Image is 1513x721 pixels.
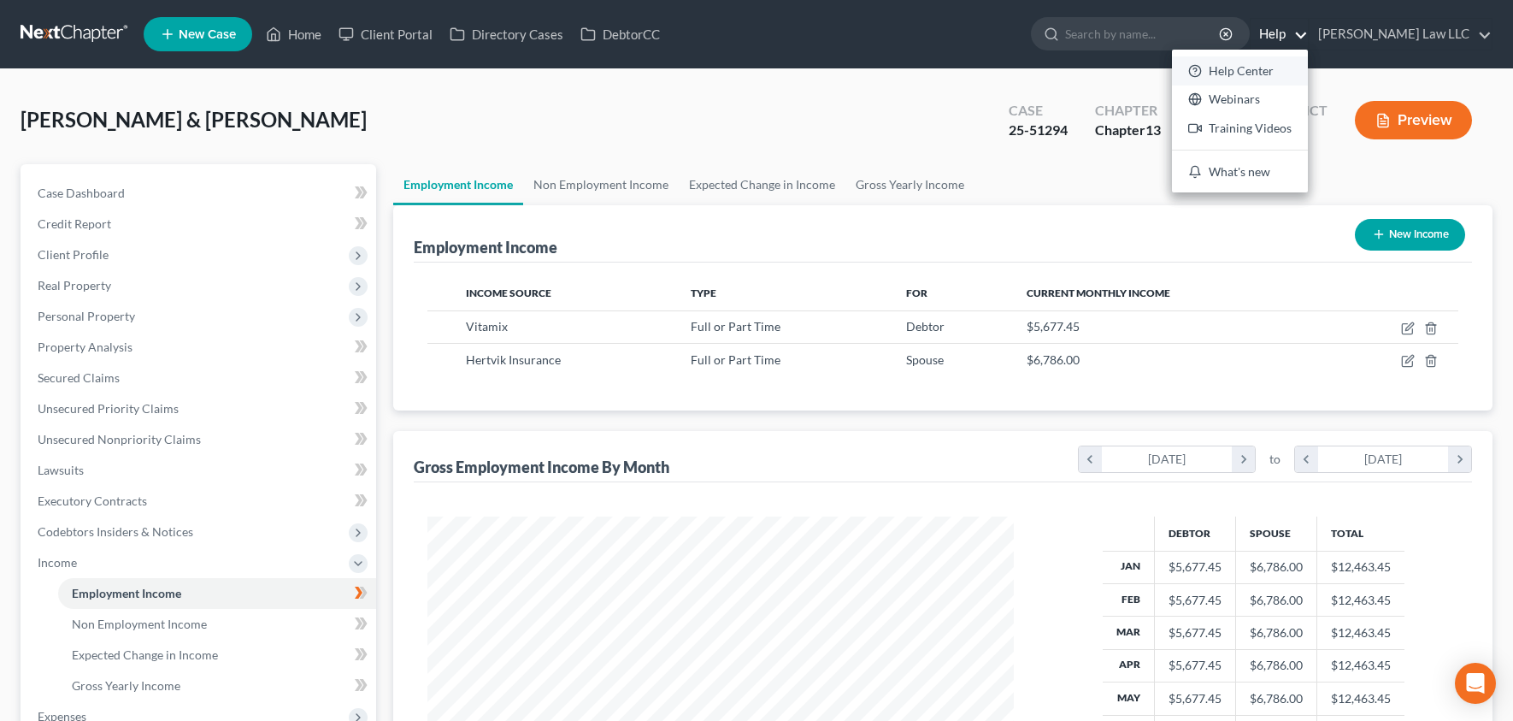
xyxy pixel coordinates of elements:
a: Expected Change in Income [679,164,845,205]
div: $5,677.45 [1169,624,1222,641]
span: Debtor [906,319,945,334]
td: $12,463.45 [1316,617,1404,649]
a: Client Portal [330,19,441,50]
a: Case Dashboard [24,178,376,209]
th: Jan [1103,551,1155,583]
span: For [906,287,927,299]
div: Employment Income [414,237,557,257]
span: Full or Part Time [691,319,780,334]
a: Executory Contracts [24,486,376,517]
span: $6,786.00 [1027,352,1080,367]
a: Help Center [1172,56,1308,86]
div: $6,786.00 [1250,657,1303,674]
span: Income [38,555,77,570]
span: Client Profile [38,247,109,262]
a: Credit Report [24,209,376,239]
a: What's new [1172,157,1308,186]
i: chevron_left [1295,446,1318,472]
td: $12,463.45 [1316,551,1404,583]
a: DebtorCC [572,19,668,50]
a: Gross Yearly Income [58,671,376,701]
span: Income Source [466,287,551,299]
a: Training Videos [1172,114,1308,143]
span: Real Property [38,278,111,293]
span: Secured Claims [38,370,120,385]
a: Expected Change in Income [58,640,376,671]
th: Spouse [1235,517,1316,551]
a: Gross Yearly Income [845,164,974,205]
a: Unsecured Priority Claims [24,393,376,424]
div: $6,786.00 [1250,690,1303,707]
div: Case [1009,101,1068,121]
span: 13 [1145,121,1161,138]
th: Mar [1103,617,1155,649]
span: Type [691,287,716,299]
span: Full or Part Time [691,352,780,367]
div: Chapter [1095,101,1161,121]
a: Lawsuits [24,455,376,486]
a: Unsecured Nonpriority Claims [24,424,376,455]
span: Expected Change in Income [72,647,218,662]
td: $12,463.45 [1316,583,1404,616]
i: chevron_right [1448,446,1471,472]
div: $6,786.00 [1250,624,1303,641]
span: Codebtors Insiders & Notices [38,524,193,539]
td: $12,463.45 [1316,683,1404,715]
span: Hertvik Insurance [466,352,561,367]
span: Executory Contracts [38,493,147,508]
th: Feb [1103,583,1155,616]
div: [DATE] [1102,446,1233,472]
input: Search by name... [1065,18,1222,50]
span: Unsecured Priority Claims [38,401,179,416]
th: May [1103,683,1155,715]
th: Total [1316,517,1404,551]
a: Employment Income [393,164,523,205]
div: [DATE] [1318,446,1449,472]
a: Non Employment Income [58,609,376,640]
span: Case Dashboard [38,186,125,200]
button: New Income [1355,219,1465,251]
span: to [1269,451,1280,468]
span: Employment Income [72,586,181,600]
span: Non Employment Income [72,617,207,631]
span: Spouse [906,352,944,367]
div: $5,677.45 [1169,657,1222,674]
th: Debtor [1154,517,1235,551]
a: Property Analysis [24,332,376,363]
div: Help [1172,50,1308,192]
span: $5,677.45 [1027,319,1080,334]
a: Home [257,19,330,50]
a: Secured Claims [24,363,376,393]
span: Credit Report [38,216,111,231]
div: $5,677.45 [1169,558,1222,576]
a: Webinars [1172,86,1308,115]
a: Non Employment Income [523,164,679,205]
span: Unsecured Nonpriority Claims [38,432,201,446]
div: $6,786.00 [1250,558,1303,576]
a: Directory Cases [441,19,572,50]
td: $12,463.45 [1316,649,1404,682]
a: Help [1251,19,1308,50]
div: $5,677.45 [1169,690,1222,707]
span: Personal Property [38,309,135,323]
th: Apr [1103,649,1155,682]
a: [PERSON_NAME] Law LLC [1310,19,1492,50]
i: chevron_right [1232,446,1255,472]
span: Property Analysis [38,340,132,354]
span: Gross Yearly Income [72,678,180,693]
div: $6,786.00 [1250,592,1303,609]
span: Lawsuits [38,463,84,477]
div: Chapter [1095,121,1161,140]
span: [PERSON_NAME] & [PERSON_NAME] [21,107,367,132]
a: Employment Income [58,578,376,609]
button: Preview [1355,101,1472,139]
div: $5,677.45 [1169,592,1222,609]
span: New Case [179,28,236,41]
span: Current Monthly Income [1027,287,1170,299]
span: Vitamix [466,319,508,334]
div: Open Intercom Messenger [1455,663,1496,704]
div: Gross Employment Income By Month [414,457,669,477]
i: chevron_left [1079,446,1102,472]
div: 25-51294 [1009,121,1068,140]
